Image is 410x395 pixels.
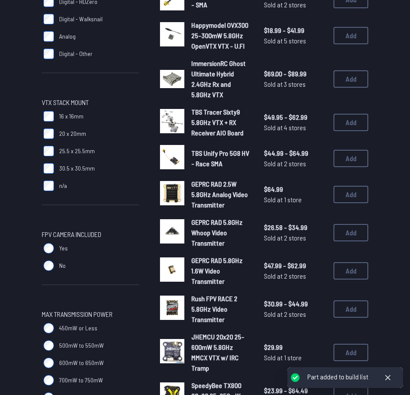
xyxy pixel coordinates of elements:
[191,255,250,286] a: GEPRC RAD 5.8GHz 1.6W Video Transmitter
[333,224,368,241] button: Add
[333,344,368,361] button: Add
[43,111,54,122] input: 16 x 16mm
[59,32,76,41] span: Analog
[191,20,250,51] a: Happymodel OVX300 25-300mW 5.8GHz OpenVTX VTX - U.Fl
[333,70,368,88] button: Add
[191,332,244,372] span: JHEMCU 20x20 25-600mW 5.8GHz MMCX VTX w/ IRC Tramp
[59,15,103,23] span: Digital - Walksnail
[160,67,184,91] a: image
[264,122,327,133] span: Sold at 4 stores
[191,148,250,169] a: TBS Unify Pro 5G8 HV - Race SMA
[191,332,250,373] a: JHEMCU 20x20 25-600mW 5.8GHz MMCX VTX w/ IRC Tramp
[43,128,54,139] input: 20 x 20mm
[191,293,250,325] a: Rush FPV RACE 2 5.8GHz Video Transmitter
[43,323,54,333] input: 450mW or Less
[333,300,368,318] button: Add
[160,339,184,366] a: image
[264,112,327,122] span: $49.95 - $62.99
[264,260,327,271] span: $47.99 - $62.99
[160,22,184,49] a: image
[43,243,54,253] input: Yes
[160,145,184,172] a: image
[333,114,368,131] button: Add
[160,181,184,205] img: image
[59,129,86,138] span: 20 x 20mm
[191,180,248,209] span: GEPRC RAD 2.5W 5.8GHz Analog Video Transmitter
[264,36,327,46] span: Sold at 5 stores
[191,58,250,100] a: ImmersionRC Ghost Ultimate Hybrid 2.4GHz Rx and 5.8GHz VTX
[264,352,327,363] span: Sold at 1 store
[264,148,327,158] span: $44.99 - $64.99
[191,218,243,247] span: GEPRC RAD 5.8GHz Whoop Video Transmitter
[43,181,54,191] input: n/a
[264,184,327,194] span: $64.99
[191,108,243,137] span: TBS Tracer Sixty9 5.8GHz VTX + RX Receiver AIO Board
[43,31,54,42] input: Analog
[160,181,184,208] a: image
[43,14,54,24] input: Digital - Walksnail
[160,109,184,133] img: image
[191,179,250,210] a: GEPRC RAD 2.5W 5.8GHz Analog Video Transmitter
[42,309,113,319] span: Max Transmission Power
[59,112,83,121] span: 16 x 16mm
[43,260,54,271] input: No
[191,294,237,323] span: Rush FPV RACE 2 5.8GHz Video Transmitter
[264,25,327,36] span: $18.99 - $41.99
[43,358,54,368] input: 600mW to 650mW
[160,296,184,323] a: image
[191,217,250,248] a: GEPRC RAD 5.8GHz Whoop Video Transmitter
[43,49,54,59] input: Digital - Other
[59,181,67,190] span: n/a
[59,164,95,173] span: 30.5 x 30.5mm
[160,339,184,363] img: image
[264,158,327,169] span: Sold at 2 stores
[42,97,89,108] span: VTX Stack Mount
[160,296,184,320] img: image
[59,244,68,253] span: Yes
[333,150,368,167] button: Add
[333,27,368,44] button: Add
[264,222,327,233] span: $26.58 - $34.99
[307,372,368,382] div: Part added to build list
[160,219,184,244] img: image
[59,359,104,367] span: 600mW to 650mW
[59,341,104,350] span: 500mW to 550mW
[191,107,250,138] a: TBS Tracer Sixty9 5.8GHz VTX + RX Receiver AIO Board
[191,21,248,50] span: Happymodel OVX300 25-300mW 5.8GHz OpenVTX VTX - U.Fl
[264,194,327,205] span: Sold at 1 store
[59,147,95,155] span: 25.5 x 25.5mm
[160,257,184,282] img: image
[191,59,246,99] span: ImmersionRC Ghost Ultimate Hybrid 2.4GHz Rx and 5.8GHz VTX
[264,79,327,89] span: Sold at 3 stores
[43,146,54,156] input: 25.5 x 25.5mm
[160,109,184,136] a: image
[43,340,54,351] input: 500mW to 550mW
[59,261,66,270] span: No
[264,342,327,352] span: $29.99
[43,163,54,174] input: 30.5 x 30.5mm
[160,219,184,246] a: image
[160,257,184,284] a: image
[264,233,327,243] span: Sold at 2 stores
[191,149,249,168] span: TBS Unify Pro 5G8 HV - Race SMA
[59,376,103,385] span: 700mW to 750mW
[160,22,184,46] img: image
[333,186,368,203] button: Add
[160,145,184,169] img: image
[264,309,327,319] span: Sold at 2 stores
[160,70,184,89] img: image
[59,324,97,332] span: 450mW or Less
[43,375,54,385] input: 700mW to 750mW
[42,229,101,240] span: FPV Camera Included
[264,271,327,281] span: Sold at 2 stores
[191,256,243,285] span: GEPRC RAD 5.8GHz 1.6W Video Transmitter
[333,262,368,280] button: Add
[59,49,93,58] span: Digital - Other
[264,299,327,309] span: $30.99 - $44.99
[264,69,327,79] span: $69.00 - $89.99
